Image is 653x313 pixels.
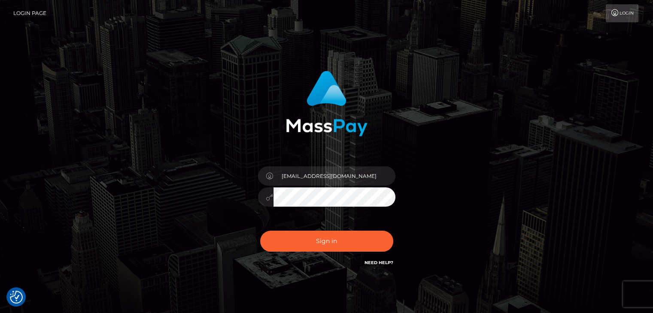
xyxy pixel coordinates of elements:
a: Login [606,4,638,22]
img: MassPay Login [286,71,368,136]
a: Login Page [13,4,46,22]
button: Consent Preferences [10,291,23,304]
img: Revisit consent button [10,291,23,304]
button: Sign in [260,231,393,252]
a: Need Help? [364,260,393,265]
input: Username... [273,166,395,186]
